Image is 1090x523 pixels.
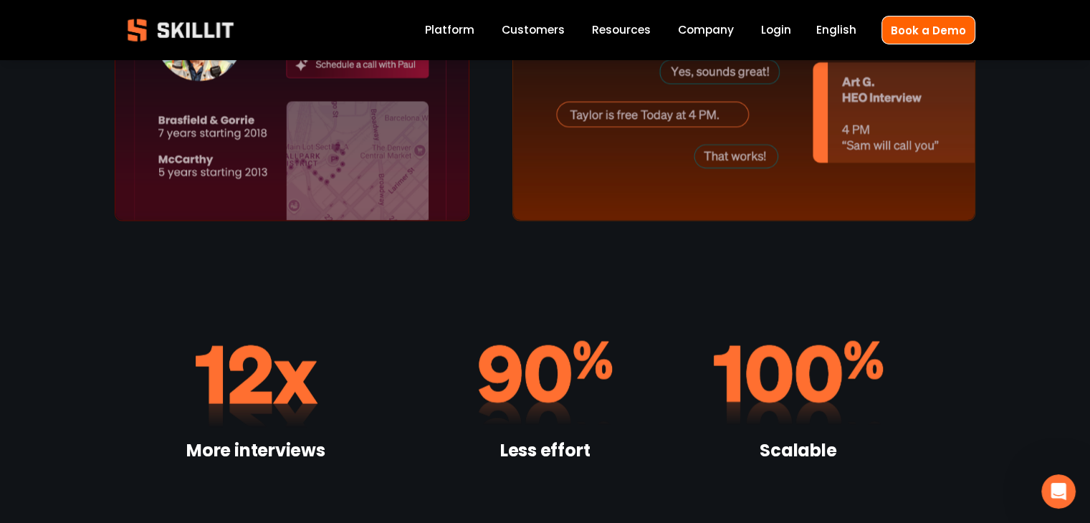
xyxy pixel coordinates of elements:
[500,436,590,466] strong: Less effort
[115,9,246,52] img: Skillit
[186,436,325,466] strong: More interviews
[816,21,856,40] div: language picker
[592,21,651,40] a: folder dropdown
[592,21,651,38] span: Resources
[761,21,791,40] a: Login
[678,21,734,40] a: Company
[425,21,474,40] a: Platform
[1041,474,1076,509] iframe: Intercom live chat
[760,436,836,466] strong: Scalable
[816,21,856,38] span: English
[502,21,565,40] a: Customers
[881,16,975,44] a: Book a Demo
